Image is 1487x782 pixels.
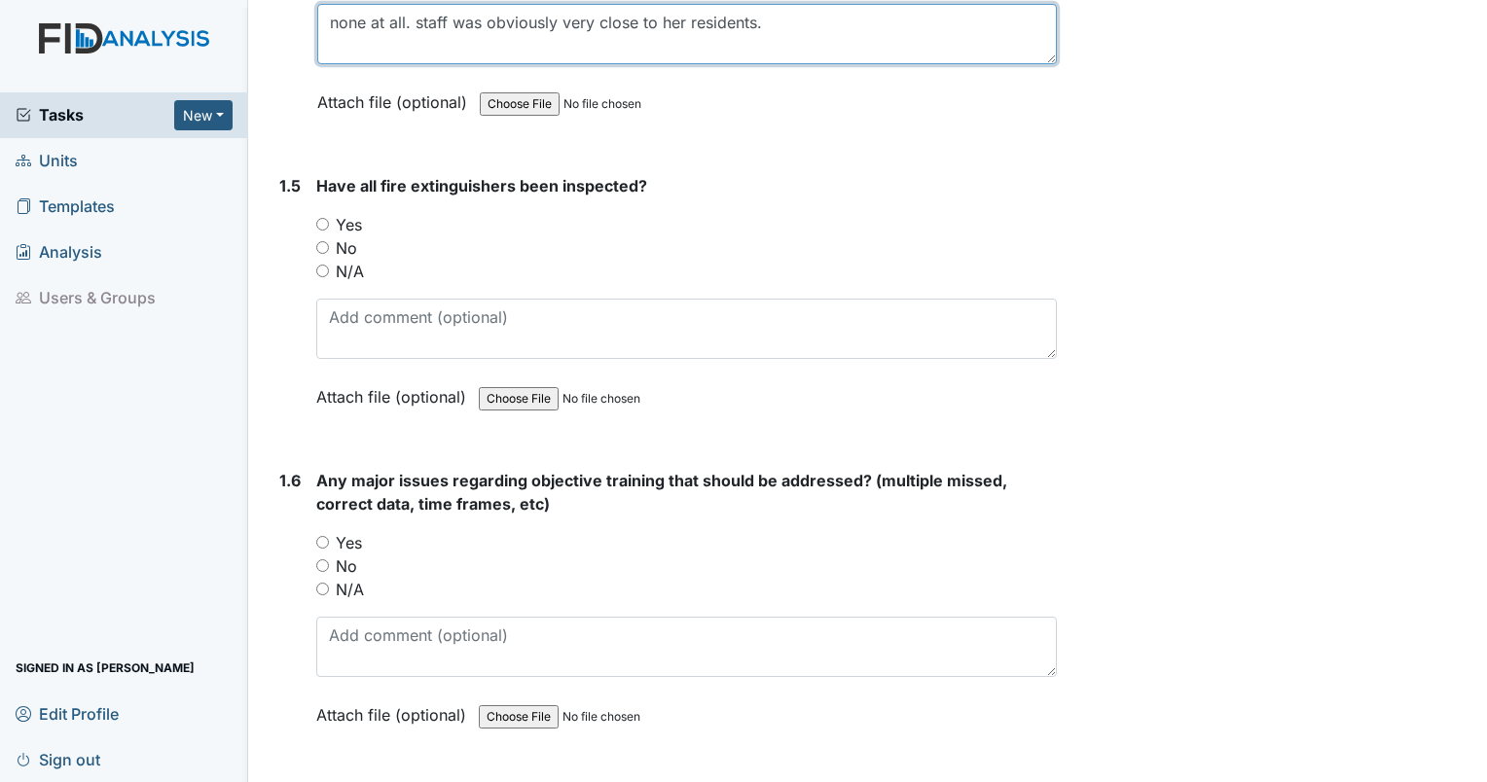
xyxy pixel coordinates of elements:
label: Attach file (optional) [317,80,475,114]
span: Units [16,146,78,176]
label: No [336,236,357,260]
input: No [316,559,329,572]
span: Have all fire extinguishers been inspected? [316,176,647,195]
label: Yes [336,213,362,236]
span: Edit Profile [16,698,119,729]
span: Sign out [16,744,100,774]
label: 1.6 [279,469,301,492]
span: Analysis [16,237,102,267]
button: New [174,100,233,130]
span: Templates [16,192,115,222]
input: Yes [316,536,329,549]
label: Attach file (optional) [316,693,474,727]
a: Tasks [16,103,174,126]
label: No [336,554,357,578]
span: Signed in as [PERSON_NAME] [16,653,195,683]
input: No [316,241,329,254]
label: Attach file (optional) [316,374,474,409]
label: Yes [336,531,362,554]
input: N/A [316,265,329,277]
span: Any major issues regarding objective training that should be addressed? (multiple missed, correct... [316,471,1007,514]
label: N/A [336,578,364,601]
label: 1.5 [279,174,301,197]
input: N/A [316,583,329,595]
input: Yes [316,218,329,231]
label: N/A [336,260,364,283]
